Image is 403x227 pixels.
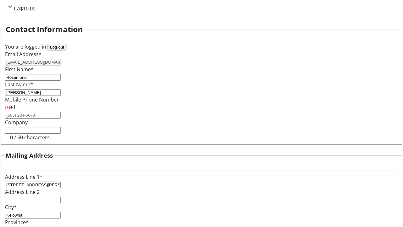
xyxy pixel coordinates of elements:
[5,219,29,226] label: Province*
[6,24,83,35] h2: Contact Information
[5,173,43,180] label: Address Line 1*
[5,66,34,73] label: First Name*
[5,182,61,188] input: Address
[5,112,61,119] input: (506) 234-5678
[5,96,59,103] label: Mobile Phone Number
[48,44,66,50] button: Log out
[6,151,53,160] h3: Mailing Address
[5,189,40,195] label: Address Line 2
[5,212,61,218] input: City
[10,134,50,141] tr-character-limit: 0 / 60 characters
[5,81,33,88] label: Last Name*
[5,204,17,211] label: City*
[14,5,36,12] span: CA$10.00
[5,51,42,58] label: Email Address*
[5,119,28,126] label: Company
[5,43,398,50] div: You are logged in.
